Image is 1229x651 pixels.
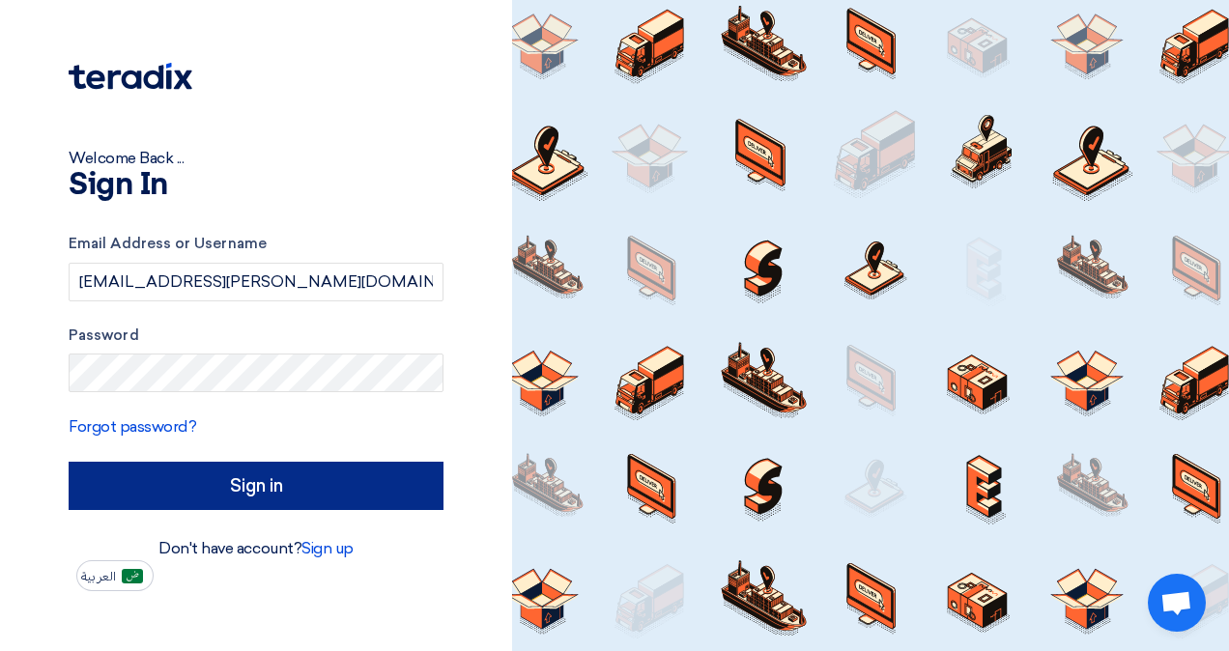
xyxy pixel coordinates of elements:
[69,462,443,510] input: Sign in
[81,570,116,583] span: العربية
[69,417,196,436] a: Forgot password?
[69,325,443,347] label: Password
[69,147,443,170] div: Welcome Back ...
[69,537,443,560] div: Don't have account?
[301,539,354,557] a: Sign up
[1148,574,1206,632] div: Open chat
[69,233,443,255] label: Email Address or Username
[69,263,443,301] input: Enter your business email or username
[69,63,192,90] img: Teradix logo
[76,560,154,591] button: العربية
[122,569,143,583] img: ar-AR.png
[69,170,443,201] h1: Sign In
